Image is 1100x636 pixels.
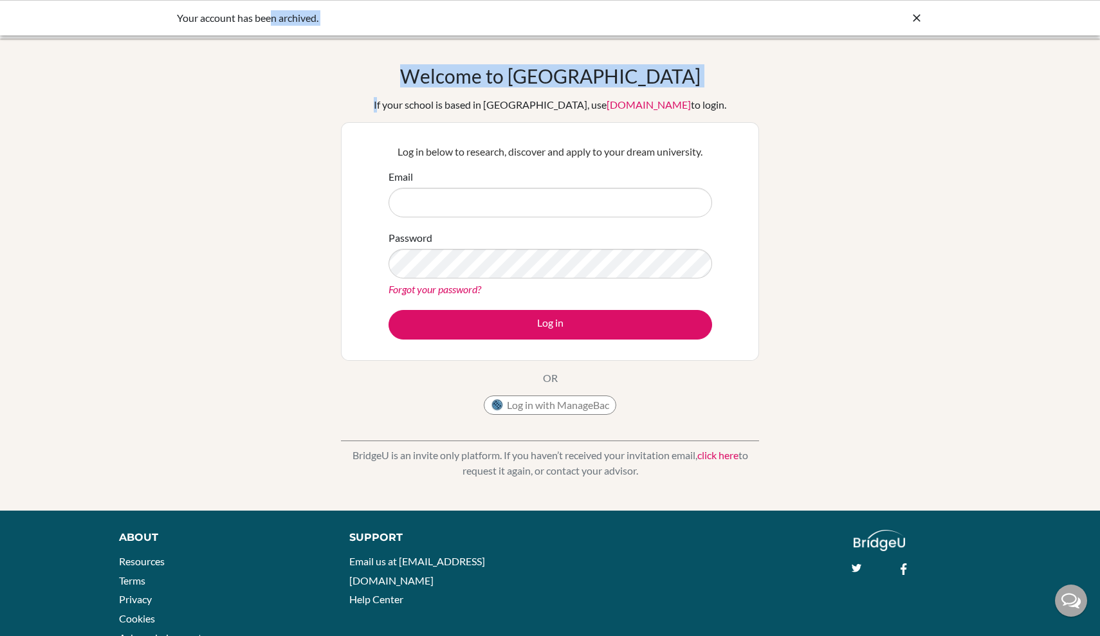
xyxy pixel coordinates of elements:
[697,449,738,461] a: click here
[389,144,712,159] p: Log in below to research, discover and apply to your dream university.
[341,448,759,478] p: BridgeU is an invite only platform. If you haven’t received your invitation email, to request it ...
[389,310,712,340] button: Log in
[119,530,320,545] div: About
[119,555,165,567] a: Resources
[607,98,691,111] a: [DOMAIN_NAME]
[854,530,906,551] img: logo_white@2x-f4f0deed5e89b7ecb1c2cc34c3e3d731f90f0f143d5ea2071677605dd97b5244.png
[484,395,616,415] button: Log in with ManageBac
[543,370,558,386] p: OR
[389,283,481,295] a: Forgot your password?
[30,9,56,21] span: Help
[177,10,730,26] div: Your account has been archived.
[389,169,413,185] label: Email
[374,97,726,113] div: If your school is based in [GEOGRAPHIC_DATA], use to login.
[119,574,145,586] a: Terms
[349,555,485,586] a: Email us at [EMAIL_ADDRESS][DOMAIN_NAME]
[119,593,152,605] a: Privacy
[400,64,701,87] h1: Welcome to [GEOGRAPHIC_DATA]
[119,612,155,624] a: Cookies
[349,530,536,545] div: Support
[349,593,403,605] a: Help Center
[389,230,432,246] label: Password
